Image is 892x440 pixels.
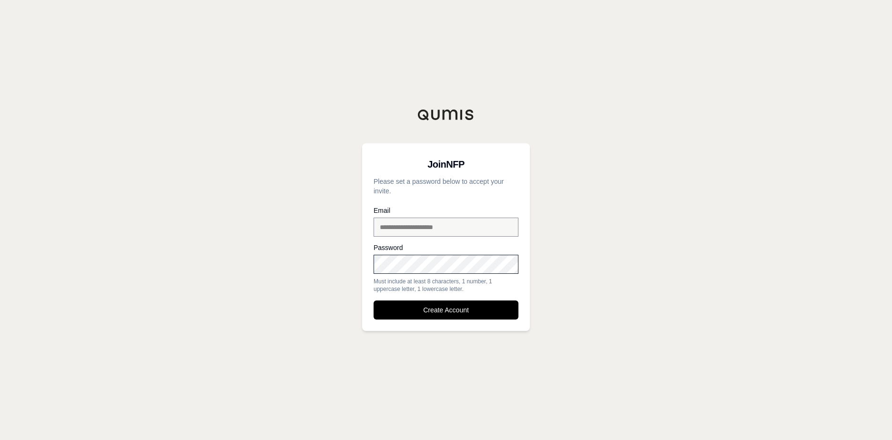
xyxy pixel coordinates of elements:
label: Email [374,207,518,214]
label: Password [374,244,518,251]
div: Must include at least 8 characters, 1 number, 1 uppercase letter, 1 lowercase letter. [374,278,518,293]
button: Create Account [374,300,518,320]
img: Qumis [417,109,475,120]
h3: Join NFP [374,155,518,174]
p: Please set a password below to accept your invite. [374,177,518,196]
